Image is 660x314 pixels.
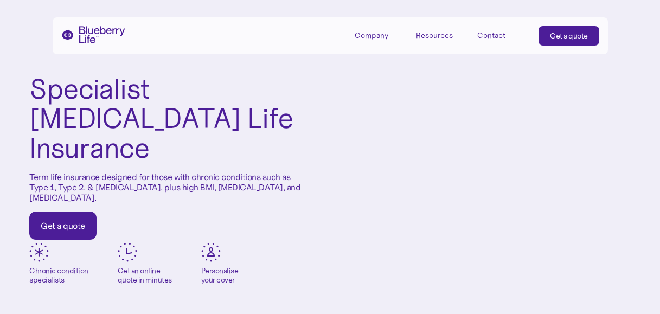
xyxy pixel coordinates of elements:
[416,26,465,44] div: Resources
[539,26,599,46] a: Get a quote
[29,212,97,240] a: Get a quote
[29,74,301,163] h1: Specialist [MEDICAL_DATA] Life Insurance
[29,266,88,285] div: Chronic condition specialists
[416,31,453,40] div: Resources
[477,26,526,44] a: Contact
[355,31,388,40] div: Company
[201,266,239,285] div: Personalise your cover
[355,26,403,44] div: Company
[29,172,301,203] p: Term life insurance designed for those with chronic conditions such as Type 1, Type 2, & [MEDICAL...
[41,220,85,231] div: Get a quote
[118,266,172,285] div: Get an online quote in minutes
[61,26,125,43] a: home
[477,31,505,40] div: Contact
[550,30,588,41] div: Get a quote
